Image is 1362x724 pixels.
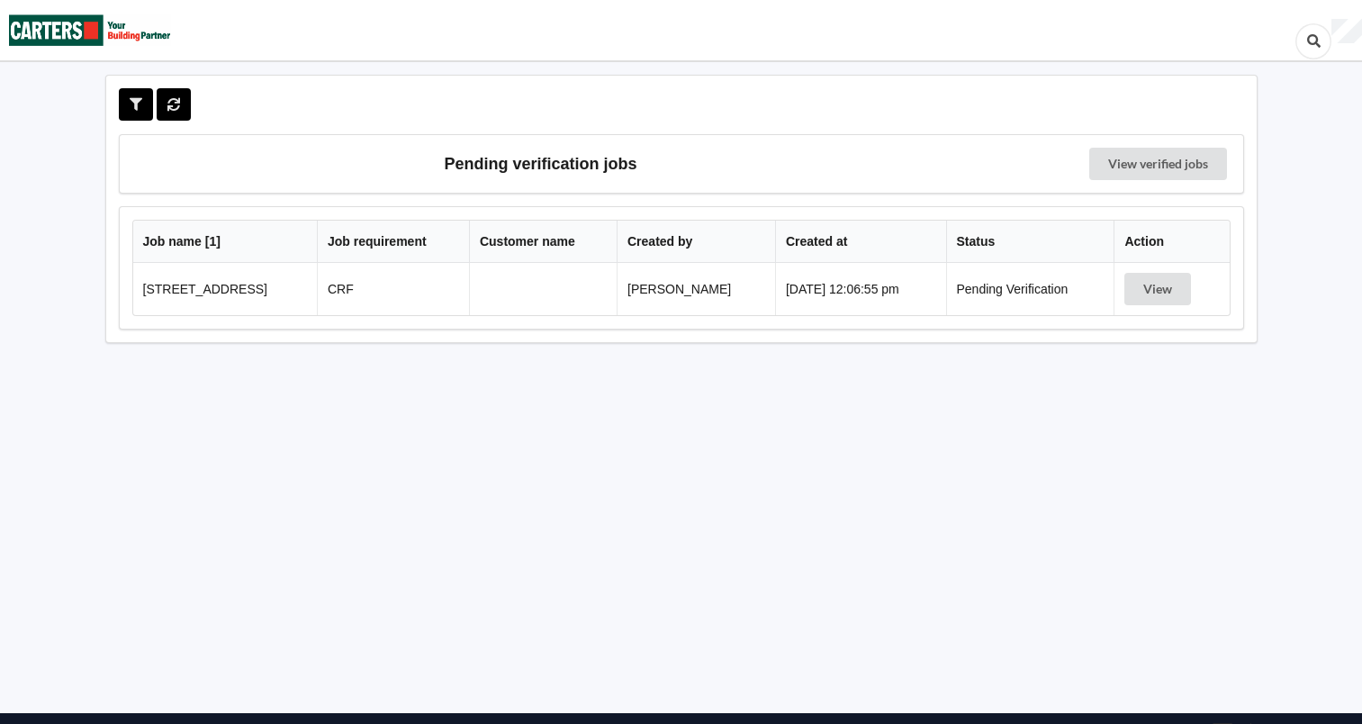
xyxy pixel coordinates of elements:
[617,221,775,263] th: Created by
[9,1,171,59] img: Carters
[1124,282,1195,296] a: View
[775,221,946,263] th: Created at
[617,263,775,315] td: [PERSON_NAME]
[317,221,469,263] th: Job requirement
[946,221,1114,263] th: Status
[775,263,946,315] td: [DATE] 12:06:55 pm
[469,221,617,263] th: Customer name
[946,263,1114,315] td: Pending Verification
[1331,19,1362,44] div: User Profile
[317,263,469,315] td: CRF
[133,263,317,315] td: [STREET_ADDRESS]
[133,221,317,263] th: Job name [ 1 ]
[1124,273,1191,305] button: View
[132,148,950,180] h3: Pending verification jobs
[1114,221,1229,263] th: Action
[1089,148,1227,180] a: View verified jobs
